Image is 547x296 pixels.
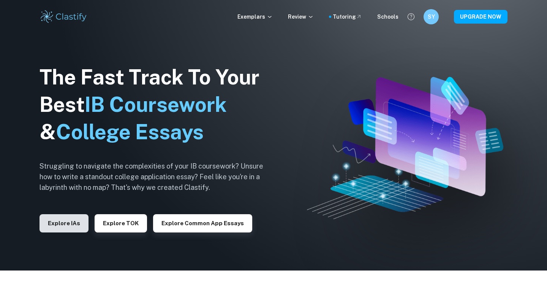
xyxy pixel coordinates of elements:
[95,214,147,232] button: Explore TOK
[333,13,362,21] a: Tutoring
[153,214,252,232] button: Explore Common App essays
[40,9,88,24] img: Clastify logo
[405,10,417,23] button: Help and Feedback
[427,13,436,21] h6: SY
[454,10,507,24] button: UPGRADE NOW
[377,13,398,21] a: Schools
[237,13,273,21] p: Exemplars
[40,161,275,193] h6: Struggling to navigate the complexities of your IB coursework? Unsure how to write a standout col...
[307,77,503,219] img: Clastify hero
[85,92,227,116] span: IB Coursework
[40,214,89,232] button: Explore IAs
[153,219,252,226] a: Explore Common App essays
[40,64,275,146] h1: The Fast Track To Your Best &
[40,219,89,226] a: Explore IAs
[288,13,314,21] p: Review
[95,219,147,226] a: Explore TOK
[56,120,204,144] span: College Essays
[424,9,439,24] button: SY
